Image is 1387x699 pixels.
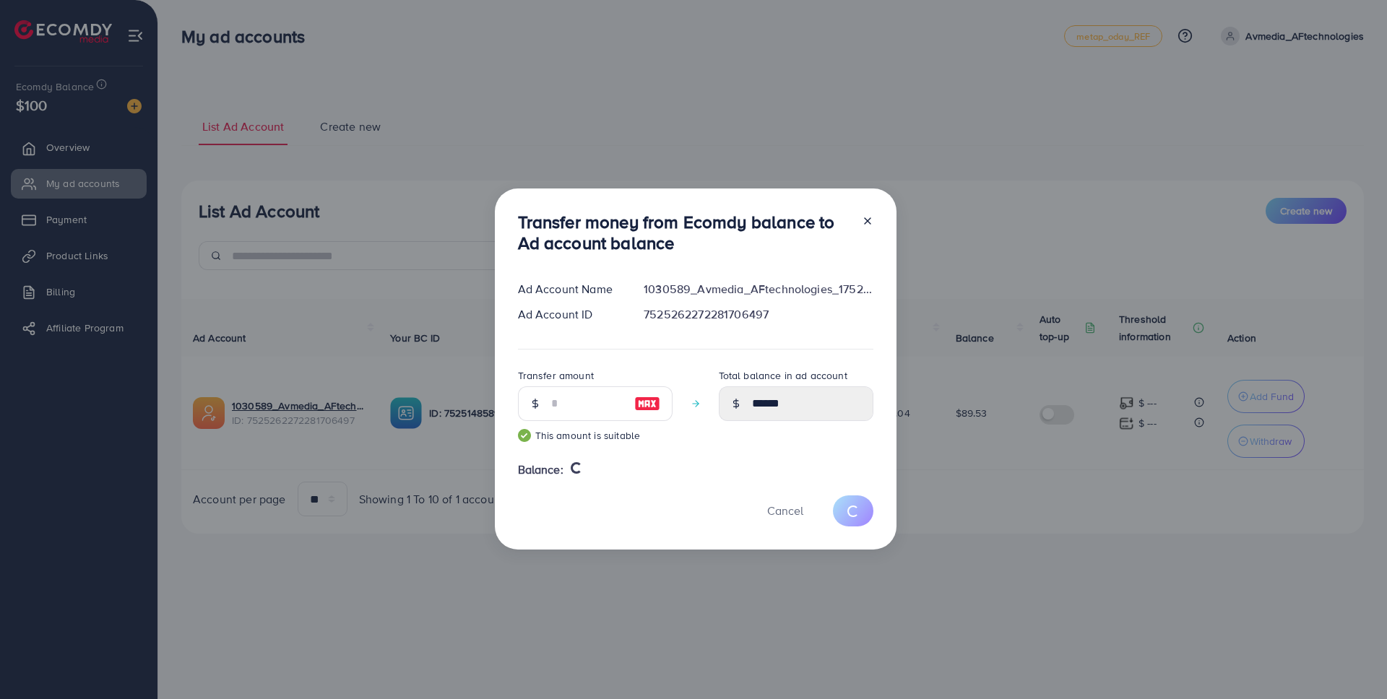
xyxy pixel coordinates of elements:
button: Cancel [749,495,821,526]
div: Ad Account Name [506,281,633,298]
img: image [634,395,660,412]
img: guide [518,429,531,442]
h3: Transfer money from Ecomdy balance to Ad account balance [518,212,850,253]
label: Total balance in ad account [719,368,847,383]
iframe: Chat [1326,634,1376,688]
span: Cancel [767,503,803,518]
span: Balance: [518,461,563,478]
div: Ad Account ID [506,306,633,323]
label: Transfer amount [518,368,594,383]
div: 7525262272281706497 [632,306,884,323]
div: 1030589_Avmedia_AFtechnologies_1752111662599 [632,281,884,298]
small: This amount is suitable [518,428,673,443]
